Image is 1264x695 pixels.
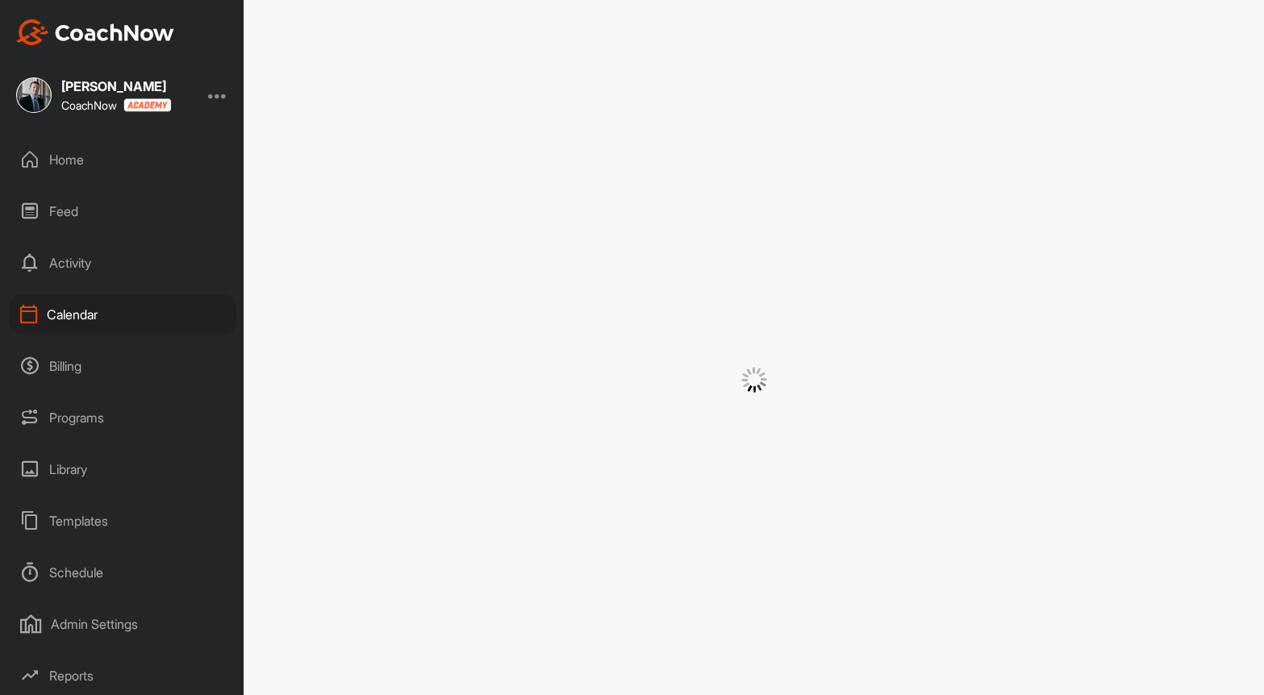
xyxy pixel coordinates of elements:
img: CoachNow acadmey [123,98,171,112]
div: Admin Settings [9,604,236,644]
div: Templates [9,501,236,541]
div: CoachNow [61,98,171,112]
div: Home [9,139,236,180]
div: Activity [9,243,236,283]
div: [PERSON_NAME] [61,80,171,93]
div: Feed [9,191,236,231]
img: square_3bc242d1ed4af5e38e358c434647fa13.jpg [16,77,52,113]
div: Calendar [9,294,236,335]
div: Programs [9,397,236,438]
div: Billing [9,346,236,386]
div: Schedule [9,552,236,593]
img: CoachNow [16,19,174,45]
div: Library [9,449,236,489]
img: G6gVgL6ErOh57ABN0eRmCEwV0I4iEi4d8EwaPGI0tHgoAbU4EAHFLEQAh+QQFCgALACwIAA4AGAASAAAEbHDJSesaOCdk+8xg... [741,367,767,393]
